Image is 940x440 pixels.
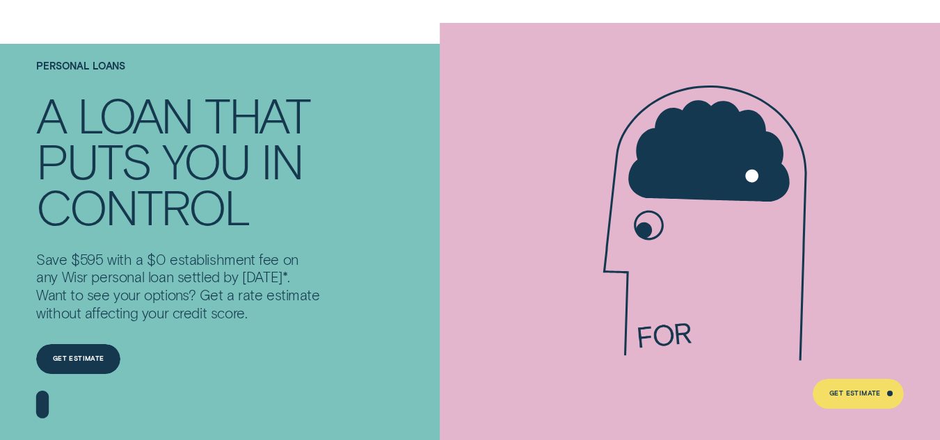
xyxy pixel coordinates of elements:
div: LOAN [77,91,193,137]
a: Get Estimate [36,344,120,374]
div: IN [261,137,303,183]
p: Save $595 with a $0 establishment fee on any Wisr personal loan settled by [DATE]*. Want to see y... [36,251,322,323]
div: PUTS [36,137,150,183]
h4: A LOAN THAT PUTS YOU IN CONTROL [36,91,322,229]
div: YOU [162,137,249,183]
a: Get Estimate [813,379,903,409]
div: A [36,91,65,137]
h1: Personal Loans [36,60,322,90]
div: CONTROL [36,183,249,229]
div: THAT [205,91,310,137]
